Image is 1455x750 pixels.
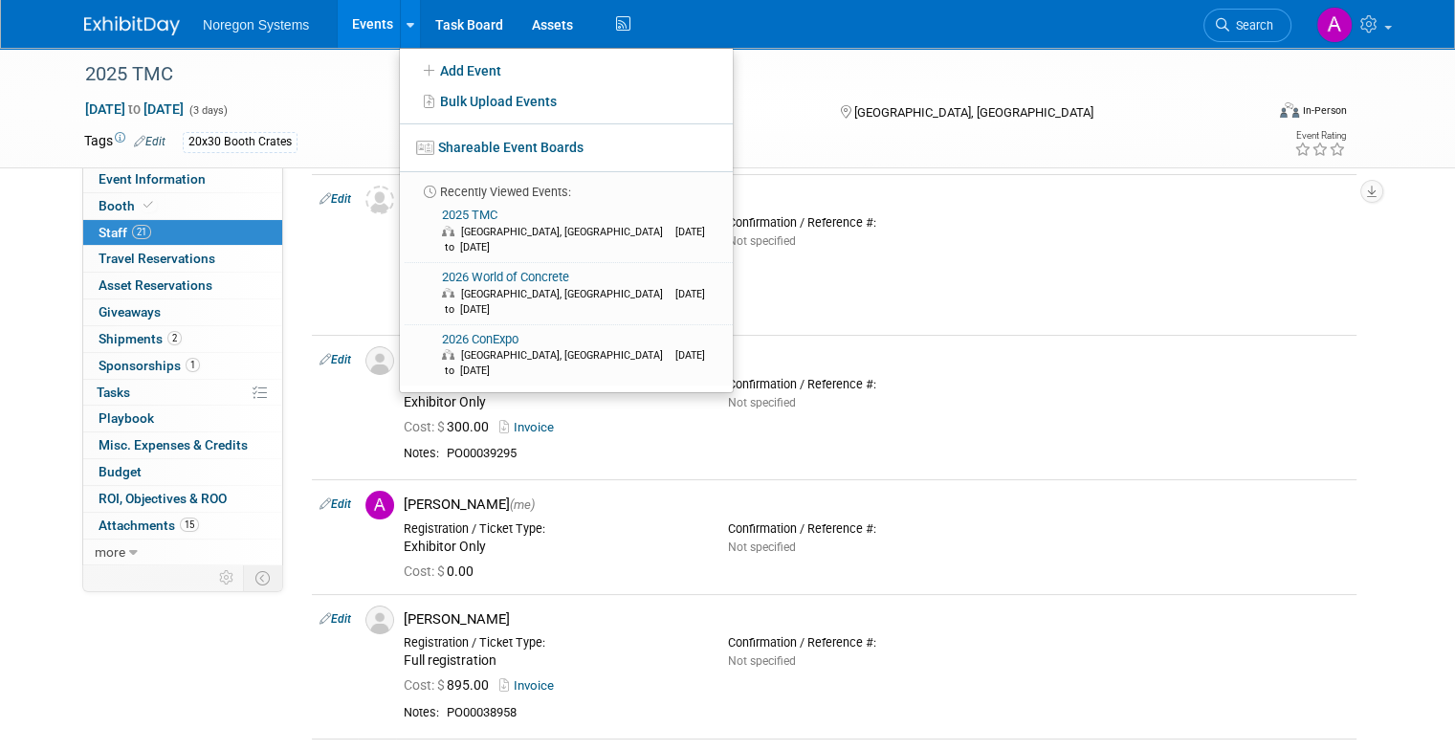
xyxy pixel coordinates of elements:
span: 300.00 [404,419,496,434]
div: PO00039295 [447,446,1349,462]
span: ROI, Objectives & ROO [99,491,227,506]
div: Confirmation / Reference #: [728,635,1024,651]
span: 2 [167,331,182,345]
div: 20x30 Booth Crates [183,132,298,152]
div: Registration / Ticket Type: [404,635,699,651]
div: Notes: [404,446,439,461]
div: Confirmation / Reference #: [728,377,1024,392]
div: [PERSON_NAME] [404,351,1349,369]
div: Event Format [1160,99,1347,128]
span: Playbook [99,410,154,426]
span: Cost: $ [404,563,447,579]
span: [DATE] [DATE] [84,100,185,118]
a: Asset Reservations [83,273,282,298]
a: Search [1203,9,1291,42]
div: Exhibitor Only [404,394,699,411]
a: Tasks [83,380,282,406]
img: Format-Inperson.png [1280,102,1299,118]
span: Tasks [97,385,130,400]
a: Misc. Expenses & Credits [83,432,282,458]
span: Misc. Expenses & Credits [99,437,248,452]
div: In-Person [1302,103,1347,118]
span: Booth [99,198,157,213]
span: Shipments [99,331,182,346]
div: Event Rating [1294,131,1346,141]
span: [DATE] to [DATE] [442,226,705,254]
img: Ali Connell [1316,7,1353,43]
a: 2026 ConExpo [GEOGRAPHIC_DATA], [GEOGRAPHIC_DATA] [DATE] to [DATE] [406,325,725,386]
span: (3 days) [187,104,228,117]
a: Booth [83,193,282,219]
a: Invoice [499,420,562,434]
span: Giveaways [99,304,161,320]
img: Associate-Profile-5.png [365,346,394,375]
span: 21 [132,225,151,239]
div: Exhibitor Only [404,539,699,556]
span: 0.00 [404,563,481,579]
span: [GEOGRAPHIC_DATA], [GEOGRAPHIC_DATA] [461,288,672,300]
div: 2025 TMC [78,57,1240,92]
a: Travel Reservations [83,246,282,272]
a: more [83,540,282,565]
span: [DATE] to [DATE] [442,288,705,316]
div: PO00038958 [447,705,1349,721]
i: Booth reservation complete [143,200,153,210]
a: Edit [320,497,351,511]
li: Recently Viewed Events: [400,171,733,201]
span: [GEOGRAPHIC_DATA], [GEOGRAPHIC_DATA] [461,349,672,362]
span: 1 [186,358,200,372]
span: Noregon Systems [203,17,309,33]
span: more [95,544,125,560]
div: PO00039542 [447,301,1349,318]
span: [GEOGRAPHIC_DATA], [GEOGRAPHIC_DATA] [461,226,672,238]
a: Add Event [400,55,733,86]
a: Edit [320,353,351,366]
img: A.jpg [365,491,394,519]
span: Event Information [99,171,206,187]
img: Associate-Profile-5.png [365,606,394,634]
span: Asset Reservations [99,277,212,293]
a: 2026 World of Concrete [GEOGRAPHIC_DATA], [GEOGRAPHIC_DATA] [DATE] to [DATE] [406,263,725,324]
a: Event Information [83,166,282,192]
div: Full registration [404,652,699,670]
span: Staff [99,225,151,240]
span: to [125,101,143,117]
a: Playbook [83,406,282,431]
span: Budget [99,464,142,479]
span: Not specified [728,540,796,554]
div: Notes: [404,705,439,720]
span: Not specified [728,234,796,248]
td: Toggle Event Tabs [244,565,283,590]
span: 15 [180,518,199,532]
td: Personalize Event Tab Strip [210,565,244,590]
span: [GEOGRAPHIC_DATA], [GEOGRAPHIC_DATA] [854,105,1093,120]
img: seventboard-3.png [416,141,434,155]
a: Sponsorships1 [83,353,282,379]
a: Shareable Event Boards [400,130,733,165]
a: Invoice [499,678,562,693]
span: 895.00 [404,677,496,693]
span: Not specified [728,654,796,668]
a: Edit [134,135,165,148]
span: Attachments [99,518,199,533]
span: Cost: $ [404,677,447,693]
a: 2025 TMC [GEOGRAPHIC_DATA], [GEOGRAPHIC_DATA] [DATE] to [DATE] [406,201,725,262]
div: Confirmation / Reference #: [728,521,1024,537]
a: Bulk Upload Events [400,86,733,117]
a: Shipments2 [83,326,282,352]
span: Travel Reservations [99,251,215,266]
a: Budget [83,459,282,485]
span: Search [1229,18,1273,33]
a: ROI, Objectives & ROO [83,486,282,512]
span: Not specified [728,396,796,409]
div: No attendee tagged [404,190,1349,208]
img: ExhibitDay [84,16,180,35]
span: Cost: $ [404,419,447,434]
div: [PERSON_NAME] [404,496,1349,514]
a: Staff21 [83,220,282,246]
a: Giveaways [83,299,282,325]
div: [PERSON_NAME] [404,610,1349,629]
div: Registration / Ticket Type: [404,521,699,537]
a: Edit [320,612,351,626]
div: Confirmation / Reference #: [728,215,1024,231]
